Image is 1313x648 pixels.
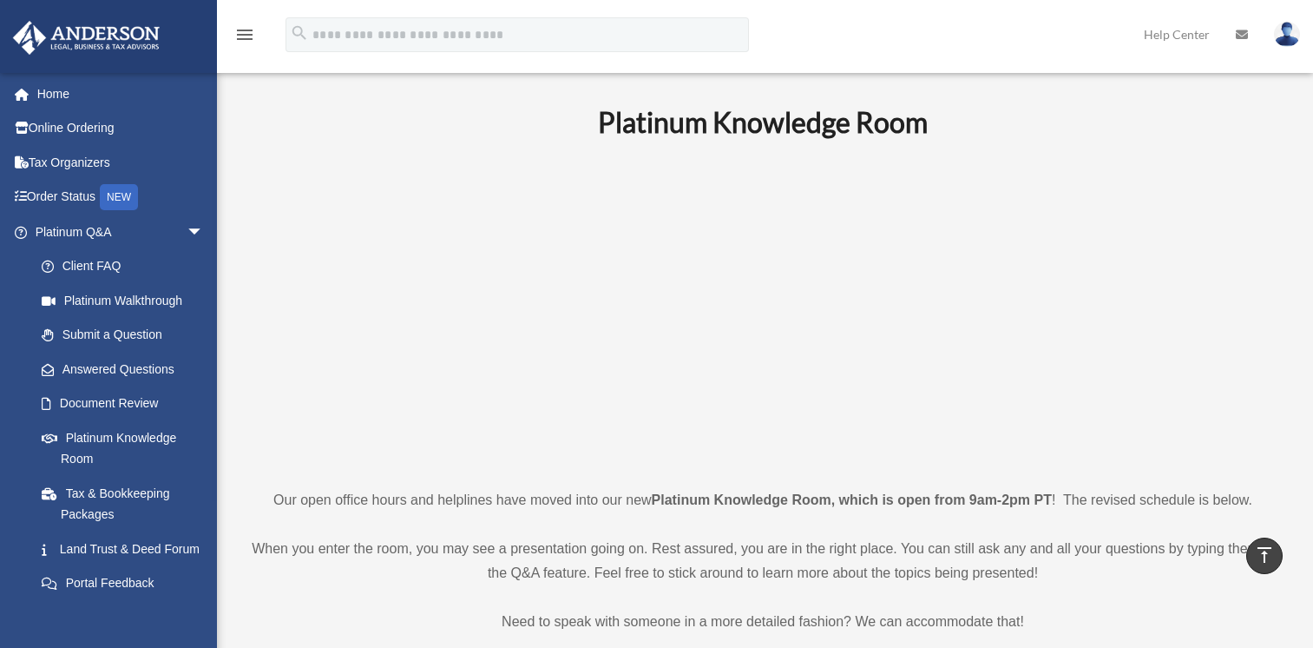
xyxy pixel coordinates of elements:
b: Platinum Knowledge Room [598,105,928,139]
a: Answered Questions [24,352,230,387]
a: Platinum Knowledge Room [24,420,221,476]
i: vertical_align_top [1254,545,1275,565]
a: Tax Organizers [12,145,230,180]
a: Home [12,76,230,111]
iframe: 231110_Toby_KnowledgeRoom [502,162,1023,456]
a: Tax & Bookkeeping Packages [24,476,230,532]
a: Portal Feedback [24,566,230,601]
i: menu [234,24,255,45]
i: search [290,23,309,43]
a: Platinum Q&Aarrow_drop_down [12,215,230,249]
strong: Platinum Knowledge Room, which is open from 9am-2pm PT [652,493,1052,507]
a: Client FAQ [24,249,230,284]
img: User Pic [1274,22,1300,47]
img: Anderson Advisors Platinum Portal [8,21,165,55]
div: NEW [100,184,138,210]
span: arrow_drop_down [187,215,221,250]
a: Platinum Walkthrough [24,283,230,318]
a: Document Review [24,387,230,421]
a: Online Ordering [12,111,230,146]
p: When you enter the room, you may see a presentation going on. Rest assured, you are in the right ... [247,537,1278,585]
a: vertical_align_top [1246,538,1283,574]
p: Need to speak with someone in a more detailed fashion? We can accommodate that! [247,610,1278,634]
a: menu [234,30,255,45]
a: Order StatusNEW [12,180,230,215]
a: Land Trust & Deed Forum [24,532,230,566]
p: Our open office hours and helplines have moved into our new ! The revised schedule is below. [247,488,1278,512]
a: Submit a Question [24,318,230,353]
